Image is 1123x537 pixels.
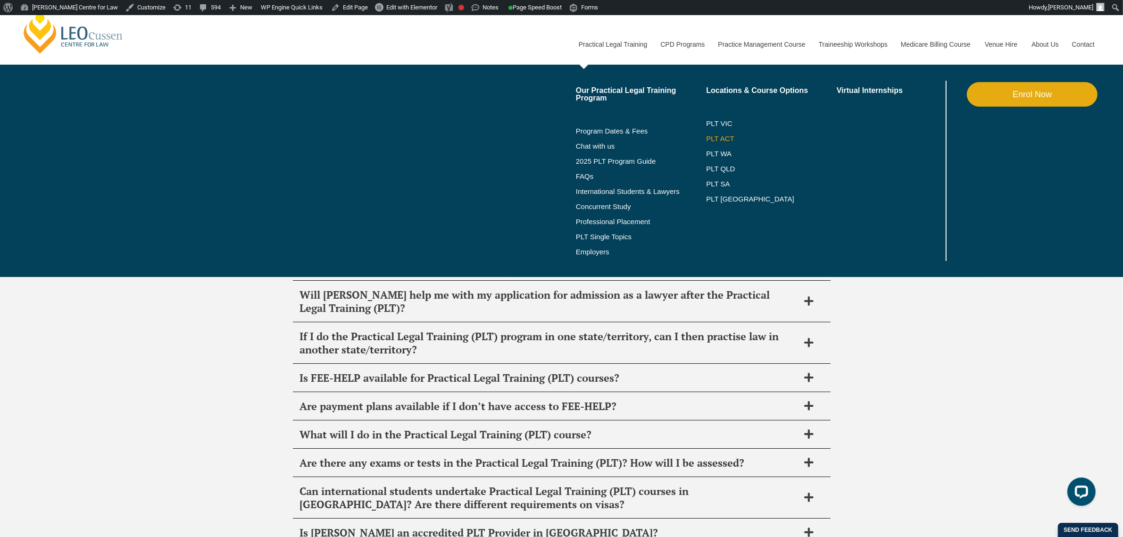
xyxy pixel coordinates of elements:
a: PLT SA [706,180,837,188]
a: Practical Legal Training [572,24,654,65]
h2: Can international students undertake Practical Legal Training (PLT) courses in [GEOGRAPHIC_DATA]?... [300,485,799,511]
a: Concurrent Study [576,203,707,210]
span: [PERSON_NAME] [1048,4,1093,11]
a: About Us [1024,24,1065,65]
a: PLT QLD [706,165,837,173]
a: Medicare Billing Course [894,24,978,65]
h2: Are payment plans available if I don’t have access to FEE-HELP? [300,400,799,413]
a: [PERSON_NAME] Centre for Law [21,10,125,55]
h2: Will [PERSON_NAME] help me with my application for admission as a lawyer after the Practical Lega... [300,288,799,315]
a: PLT [GEOGRAPHIC_DATA] [706,195,837,203]
a: Traineeship Workshops [812,24,894,65]
a: International Students & Lawyers [576,188,707,195]
a: PLT ACT [706,135,837,143]
span: Edit with Elementor [386,4,437,11]
a: PLT WA [706,150,813,158]
h2: What will I do in the Practical Legal Training (PLT) course? [300,428,799,441]
a: Program Dates & Fees [576,127,707,135]
a: Professional Placement [576,218,707,226]
a: 2025 PLT Program Guide [576,158,683,165]
a: Virtual Internships [837,87,944,94]
h2: Are there any exams or tests in the Practical Legal Training (PLT)? How will I be assessed? [300,456,799,470]
a: Contact [1065,24,1102,65]
a: Employers [576,248,707,256]
h2: If I do the Practical Legal Training (PLT) program in one state/territory, can I then practise la... [300,330,799,356]
a: CPD Programs [653,24,711,65]
a: PLT VIC [706,120,837,127]
a: Locations & Course Options [706,87,837,94]
a: Our Practical Legal Training Program [576,87,707,102]
a: PLT Single Topics [576,233,707,241]
h2: Is FEE-HELP available for Practical Legal Training (PLT) courses? [300,371,799,385]
a: Venue Hire [978,24,1024,65]
a: Practice Management Course [711,24,812,65]
a: Enrol Now [967,82,1098,107]
iframe: LiveChat chat widget [1060,474,1099,513]
a: Chat with us [576,143,707,150]
div: Focus keyphrase not set [458,5,464,10]
a: FAQs [576,173,707,180]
